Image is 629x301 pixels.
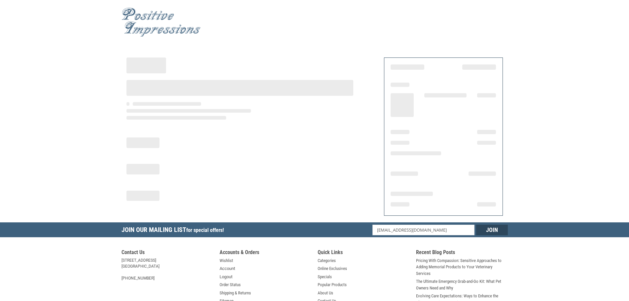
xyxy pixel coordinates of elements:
[318,290,333,296] a: About Us
[122,222,227,239] h5: Join Our Mailing List
[318,249,409,257] h5: Quick Links
[220,282,241,288] a: Order Status
[318,257,336,264] a: Categories
[318,282,347,288] a: Popular Products
[122,257,213,281] address: [STREET_ADDRESS] [GEOGRAPHIC_DATA] [PHONE_NUMBER]
[220,265,235,272] a: Account
[220,257,233,264] a: Wishlist
[220,290,251,296] a: Shipping & Returns
[416,249,508,257] h5: Recent Blog Posts
[122,8,201,37] img: Positive Impressions
[416,257,508,277] a: Pricing With Compassion: Sensitive Approaches to Adding Memorial Products to Your Veterinary Serv...
[318,274,332,280] a: Specials
[372,225,474,235] input: Email
[186,227,224,233] span: for special offers!
[122,249,213,257] h5: Contact Us
[220,249,311,257] h5: Accounts & Orders
[220,274,232,280] a: Logout
[416,278,508,291] a: The Ultimate Emergency Grab-and-Go Kit: What Pet Owners Need and Why
[318,265,347,272] a: Online Exclusives
[476,225,508,235] input: Join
